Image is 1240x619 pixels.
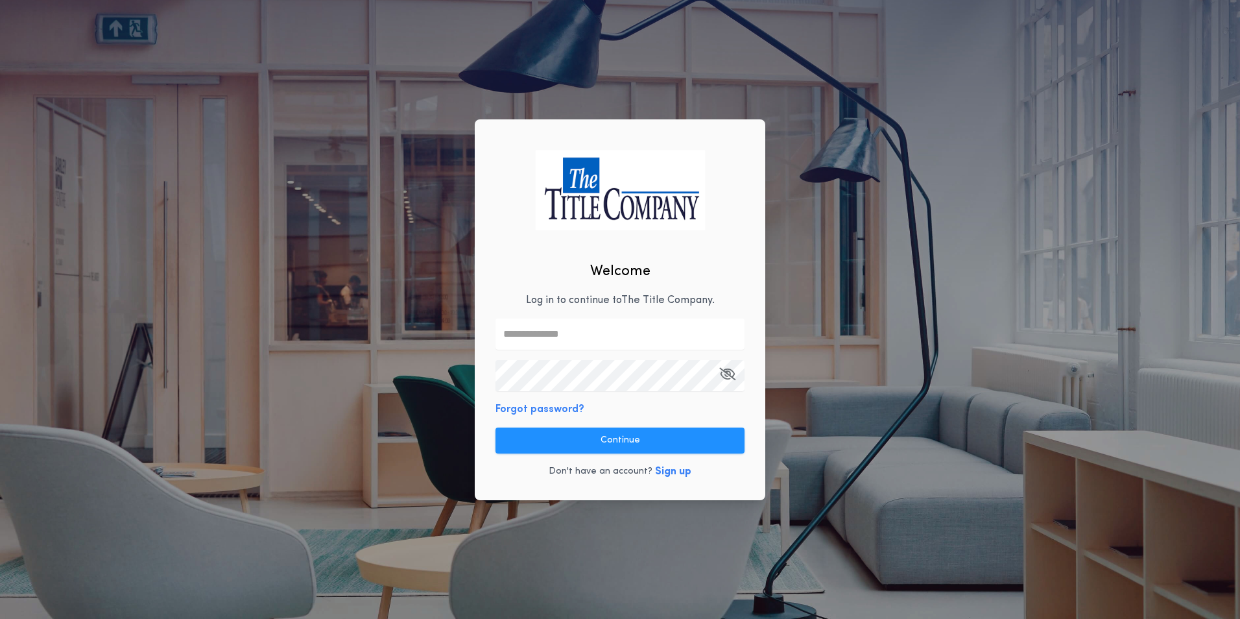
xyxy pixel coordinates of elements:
[549,465,652,478] p: Don't have an account?
[526,293,715,308] p: Log in to continue to The Title Company .
[495,402,584,417] button: Forgot password?
[535,150,705,230] img: logo
[655,464,691,479] button: Sign up
[590,261,650,282] h2: Welcome
[495,428,745,454] button: Continue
